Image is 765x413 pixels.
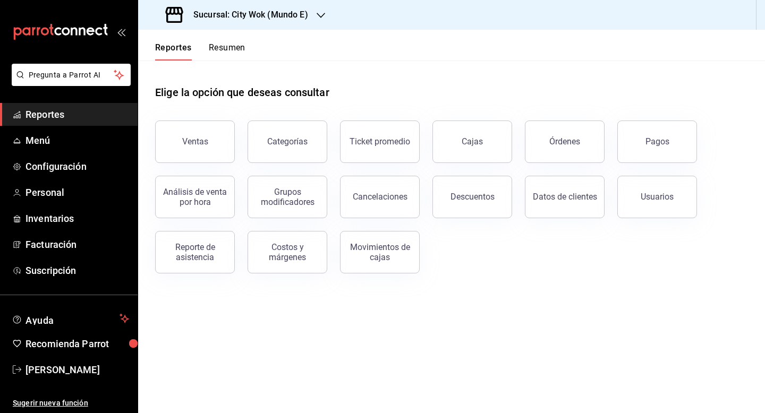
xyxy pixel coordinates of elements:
button: Órdenes [525,121,605,163]
span: [PERSON_NAME] [25,363,129,377]
button: Costos y márgenes [248,231,327,273]
h1: Elige la opción que deseas consultar [155,84,329,100]
button: Ticket promedio [340,121,420,163]
span: Personal [25,185,129,200]
div: Cajas [462,136,483,147]
span: Reportes [25,107,129,122]
div: Órdenes [549,136,580,147]
button: Descuentos [432,176,512,218]
span: Configuración [25,159,129,174]
div: Grupos modificadores [254,187,320,207]
div: Datos de clientes [533,192,597,202]
div: Ventas [182,136,208,147]
div: Reporte de asistencia [162,242,228,262]
div: Pagos [645,136,669,147]
span: Pregunta a Parrot AI [29,70,114,81]
span: Facturación [25,237,129,252]
button: Cajas [432,121,512,163]
div: Usuarios [641,192,674,202]
span: Inventarios [25,211,129,226]
a: Pregunta a Parrot AI [7,77,131,88]
span: Menú [25,133,129,148]
div: Categorías [267,136,308,147]
button: Resumen [209,42,245,61]
button: Pagos [617,121,697,163]
span: Suscripción [25,263,129,278]
span: Recomienda Parrot [25,337,129,351]
button: Movimientos de cajas [340,231,420,273]
button: Reportes [155,42,192,61]
div: navigation tabs [155,42,245,61]
button: Grupos modificadores [248,176,327,218]
div: Análisis de venta por hora [162,187,228,207]
div: Movimientos de cajas [347,242,413,262]
span: Ayuda [25,312,115,325]
span: Sugerir nueva función [13,398,129,409]
div: Costos y márgenes [254,242,320,262]
button: Usuarios [617,176,697,218]
button: Categorías [248,121,327,163]
div: Descuentos [450,192,495,202]
button: Datos de clientes [525,176,605,218]
h3: Sucursal: City Wok (Mundo E) [185,8,308,21]
button: Reporte de asistencia [155,231,235,273]
button: Análisis de venta por hora [155,176,235,218]
div: Cancelaciones [353,192,407,202]
button: open_drawer_menu [117,28,125,36]
button: Cancelaciones [340,176,420,218]
button: Ventas [155,121,235,163]
div: Ticket promedio [350,136,410,147]
button: Pregunta a Parrot AI [12,64,131,86]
